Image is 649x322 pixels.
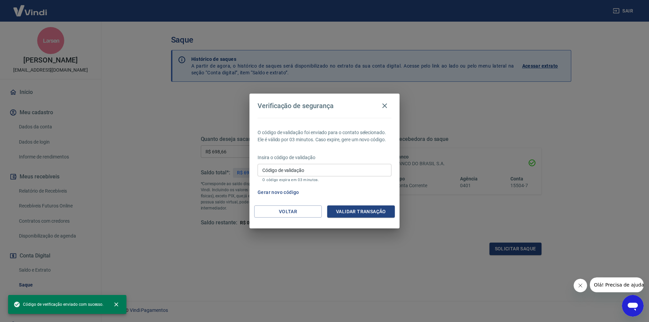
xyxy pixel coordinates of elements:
iframe: Botão para abrir a janela de mensagens [622,295,644,317]
p: O código expira em 03 minutos. [262,178,387,182]
button: Validar transação [327,205,395,218]
iframe: Mensagem da empresa [590,277,644,292]
p: Insira o código de validação [258,154,391,161]
h4: Verificação de segurança [258,102,334,110]
button: close [109,297,124,312]
button: Gerar novo código [255,186,302,199]
p: O código de validação foi enviado para o contato selecionado. Ele é válido por 03 minutos. Caso e... [258,129,391,143]
span: Olá! Precisa de ajuda? [4,5,57,10]
iframe: Fechar mensagem [574,279,587,292]
button: Voltar [254,205,322,218]
span: Código de verificação enviado com sucesso. [14,301,103,308]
